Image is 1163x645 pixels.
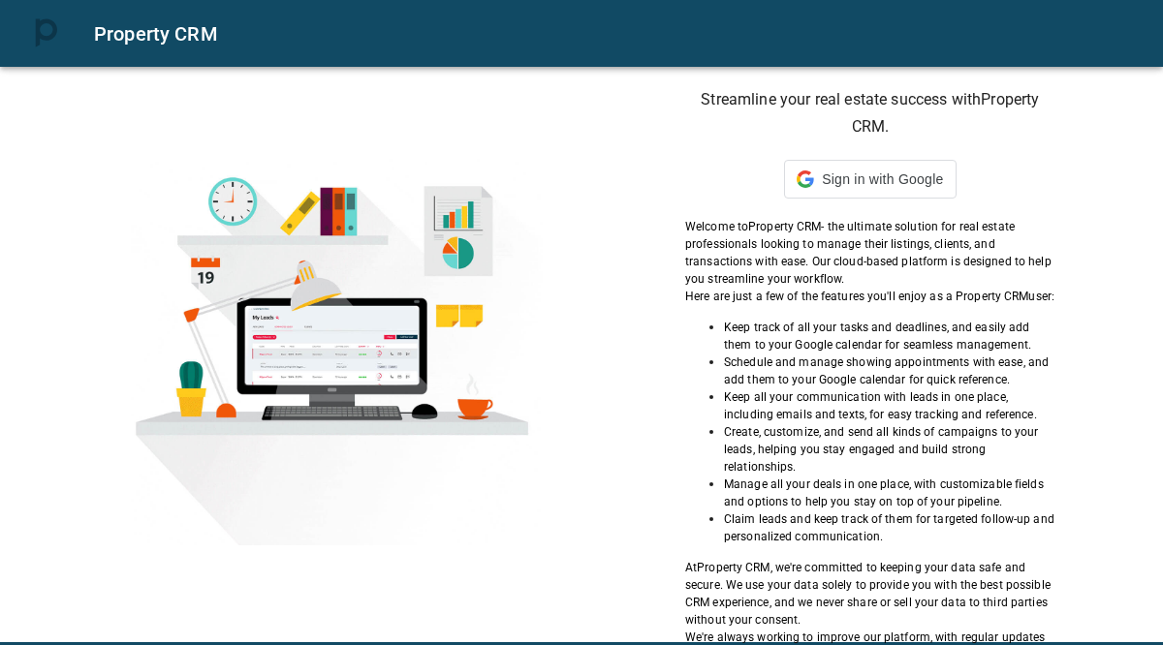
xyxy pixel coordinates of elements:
[685,288,1055,305] p: Here are just a few of the features you'll enjoy as a Property CRM user:
[822,171,943,187] span: Sign in with Google
[724,353,1055,388] p: Schedule and manage showing appointments with ease, and add them to your Google calendar for quic...
[724,319,1055,353] p: Keep track of all your tasks and deadlines, and easily add them to your Google calendar for seaml...
[685,218,1055,288] p: Welcome to Property CRM - the ultimate solution for real estate professionals looking to manage t...
[685,559,1055,629] p: At Property CRM , we're committed to keeping your data safe and secure. We use your data solely t...
[685,86,1055,140] h6: Streamline your real estate success with Property CRM .
[724,510,1055,545] p: Claim leads and keep track of them for targeted follow-up and personalized communication.
[724,476,1055,510] p: Manage all your deals in one place, with customizable fields and options to help you stay on top ...
[724,423,1055,476] p: Create, customize, and send all kinds of campaigns to your leads, helping you stay engaged and bu...
[784,160,956,199] div: Sign in with Google
[94,18,1140,49] div: Property CRM
[724,388,1055,423] p: Keep all your communication with leads in one place, including emails and texts, for easy trackin...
